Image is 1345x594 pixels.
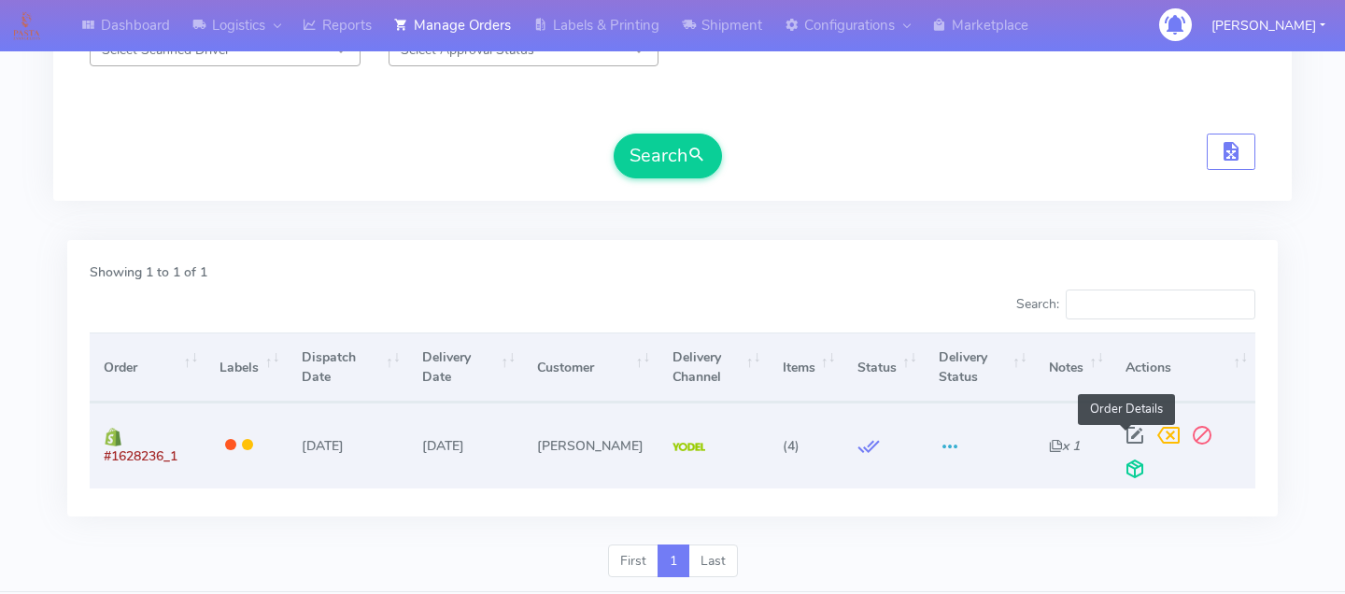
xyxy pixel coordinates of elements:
a: 1 [658,544,689,578]
th: Notes: activate to sort column ascending [1035,332,1111,403]
span: Select Approval Status [401,41,534,59]
i: x 1 [1049,437,1080,455]
img: Yodel [672,443,705,452]
input: Search: [1066,290,1255,319]
th: Order: activate to sort column ascending [90,332,205,403]
th: Labels: activate to sort column ascending [205,332,287,403]
span: Select Scanned Driver [102,41,230,59]
td: [PERSON_NAME] [523,403,658,488]
td: [DATE] [287,403,407,488]
img: shopify.png [104,428,122,446]
td: [DATE] [408,403,523,488]
button: Search [614,134,722,178]
th: Delivery Date: activate to sort column ascending [408,332,523,403]
th: Status: activate to sort column ascending [843,332,925,403]
label: Showing 1 to 1 of 1 [90,262,207,282]
th: Items: activate to sort column ascending [768,332,842,403]
label: Search: [1016,290,1255,319]
span: (4) [783,437,800,455]
th: Delivery Channel: activate to sort column ascending [658,332,768,403]
button: [PERSON_NAME] [1197,7,1339,45]
th: Dispatch Date: activate to sort column ascending [287,332,407,403]
th: Customer: activate to sort column ascending [523,332,658,403]
span: #1628236_1 [104,447,177,465]
th: Delivery Status: activate to sort column ascending [925,332,1035,403]
th: Actions: activate to sort column ascending [1111,332,1255,403]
